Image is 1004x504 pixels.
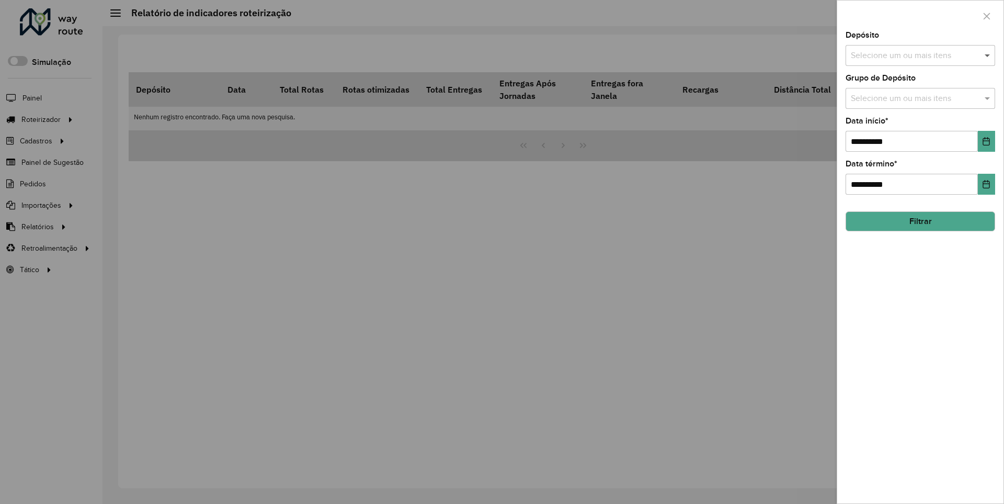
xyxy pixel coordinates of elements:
[978,174,995,195] button: Choose Date
[846,211,995,231] button: Filtrar
[846,158,897,170] label: Data término
[846,115,888,127] label: Data início
[978,131,995,152] button: Choose Date
[846,29,879,41] label: Depósito
[846,72,916,84] label: Grupo de Depósito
